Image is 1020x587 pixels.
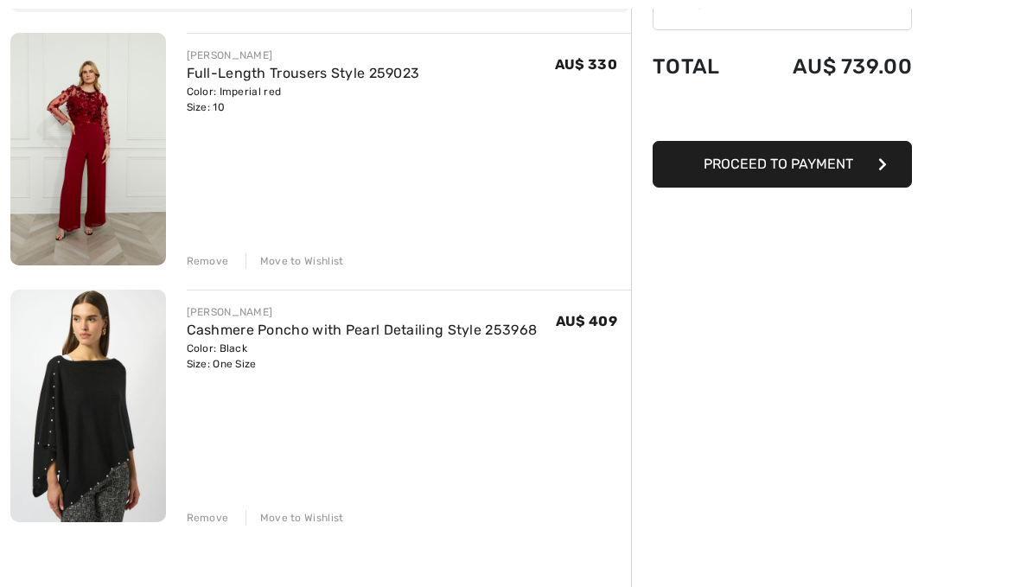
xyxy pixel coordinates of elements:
[653,37,746,96] td: Total
[187,253,229,269] div: Remove
[187,341,538,372] div: Color: Black Size: One Size
[704,156,853,172] span: Proceed to Payment
[555,56,617,73] span: AU$ 330
[653,141,912,188] button: Proceed to Payment
[10,290,166,522] img: Cashmere Poncho with Pearl Detailing Style 253968
[187,304,538,320] div: [PERSON_NAME]
[187,84,420,115] div: Color: Imperial red Size: 10
[10,33,166,265] img: Full-Length Trousers Style 259023
[187,48,420,63] div: [PERSON_NAME]
[245,510,344,526] div: Move to Wishlist
[556,313,617,329] span: AU$ 409
[746,37,912,96] td: AU$ 739.00
[245,253,344,269] div: Move to Wishlist
[187,322,538,338] a: Cashmere Poncho with Pearl Detailing Style 253968
[653,96,912,135] iframe: PayPal
[187,510,229,526] div: Remove
[187,65,420,81] a: Full-Length Trousers Style 259023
